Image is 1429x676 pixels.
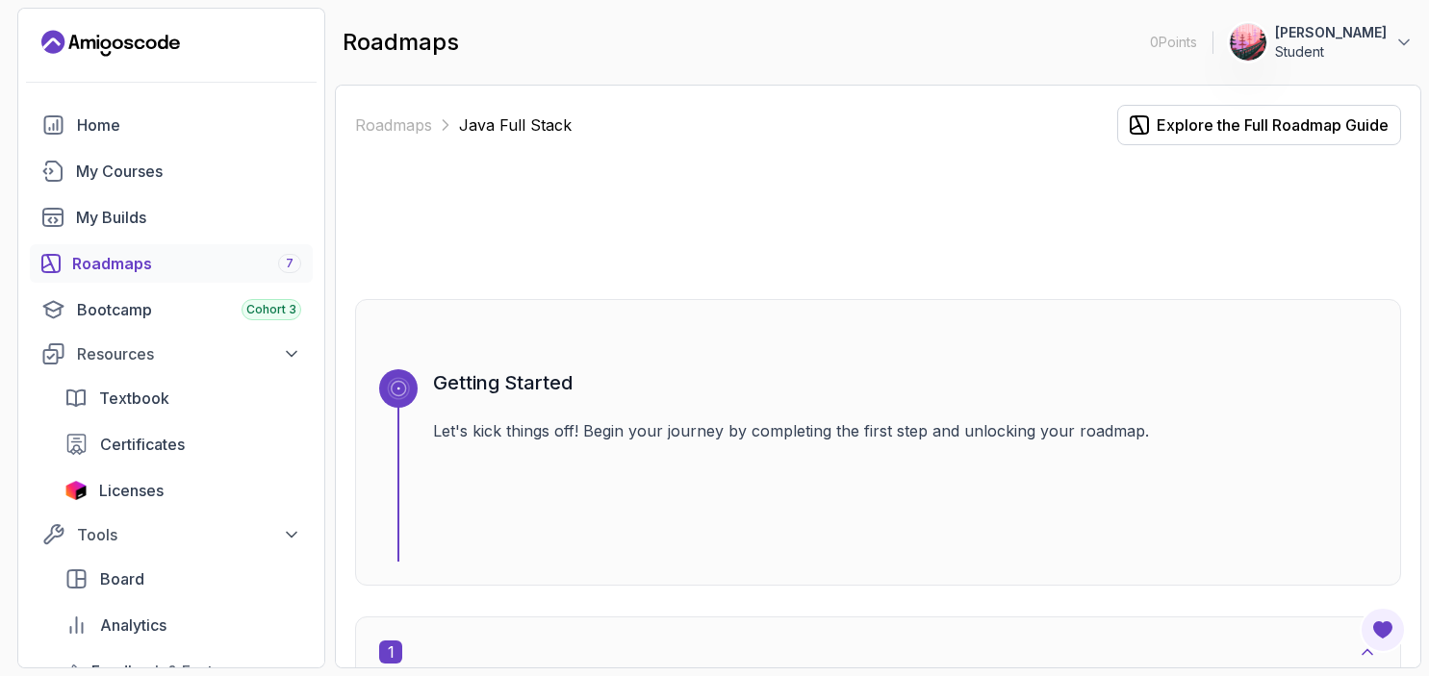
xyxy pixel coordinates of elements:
[41,28,180,59] a: Landing page
[64,481,88,500] img: jetbrains icon
[100,613,166,637] span: Analytics
[99,479,164,502] span: Licenses
[1275,42,1387,62] p: Student
[72,252,301,275] div: Roadmaps
[100,433,185,456] span: Certificates
[30,517,313,552] button: Tools
[30,106,313,144] a: home
[53,471,313,510] a: licenses
[343,27,459,58] h2: roadmaps
[53,560,313,598] a: board
[1360,607,1406,653] button: Open Feedback Button
[1229,23,1414,62] button: user profile image[PERSON_NAME]Student
[76,206,301,229] div: My Builds
[286,256,293,271] span: 7
[30,198,313,237] a: builds
[355,113,432,137] a: Roadmaps
[30,244,313,283] a: roadmaps
[53,425,313,463] a: certificates
[77,342,301,365] div: Resources
[99,387,169,410] span: Textbook
[379,640,402,663] span: 1
[1150,33,1197,52] p: 0 Points
[30,337,313,371] button: Resources
[1157,113,1389,137] div: Explore the Full Roadmap Guide
[53,606,313,644] a: analytics
[1230,24,1266,61] img: user profile image
[433,369,1377,396] h3: Getting Started
[459,113,572,137] p: Java Full Stack
[246,302,296,317] span: Cohort 3
[77,298,301,321] div: Bootcamp
[77,523,301,546] div: Tools
[1275,23,1387,42] p: [PERSON_NAME]
[433,419,1377,442] p: Let's kick things off! Begin your journey by completing the first step and unlocking your roadmap.
[1117,105,1401,145] button: Explore the Full Roadmap Guide
[53,379,313,417] a: textbook
[77,113,301,137] div: Home
[30,152,313,190] a: courses
[100,567,144,590] span: Board
[30,290,313,329] a: bootcamp
[76,160,301,183] div: My Courses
